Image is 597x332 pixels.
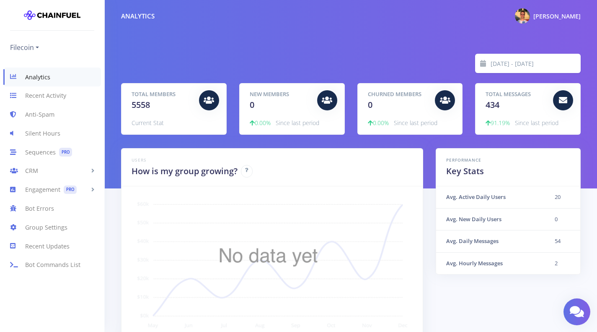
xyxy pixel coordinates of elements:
[3,68,101,86] a: Analytics
[446,157,570,163] h6: Performance
[545,208,580,230] td: 0
[545,186,580,208] td: 20
[436,208,545,230] th: Avg. New Daily Users
[121,11,155,21] div: Analytics
[545,230,580,253] td: 54
[24,7,80,24] img: chainfuel-logo
[533,12,581,20] span: [PERSON_NAME]
[486,90,547,99] h5: Total Messages
[132,157,413,163] h6: Users
[132,119,164,127] span: Current Stat
[276,119,319,127] span: Since last period
[446,165,570,178] h2: Key Stats
[368,99,372,110] span: 0
[250,90,311,99] h5: New Members
[436,186,545,208] th: Avg. Active Daily Users
[132,165,238,178] h2: How is my group growing?
[486,99,499,110] span: 434
[10,41,39,54] a: Filecoin
[515,119,558,127] span: Since last period
[241,165,253,178] span: The Dashboard displays only data collected after the bot was added to your group.
[132,90,193,99] h5: Total Members
[545,252,580,274] td: 2
[508,7,581,25] a: @konnsst Photo [PERSON_NAME]
[436,252,545,274] th: Avg. Hourly Messages
[436,230,545,253] th: Avg. Daily Messages
[64,186,77,194] span: PRO
[250,119,271,127] span: 0.00%
[132,99,150,110] span: 5558
[368,119,389,127] span: 0.00%
[59,148,72,157] span: PRO
[515,8,530,24] img: @konnsst Photo
[394,119,437,127] span: Since last period
[486,119,510,127] span: 91.19%
[368,90,429,99] h5: Churned Members
[250,99,254,110] span: 0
